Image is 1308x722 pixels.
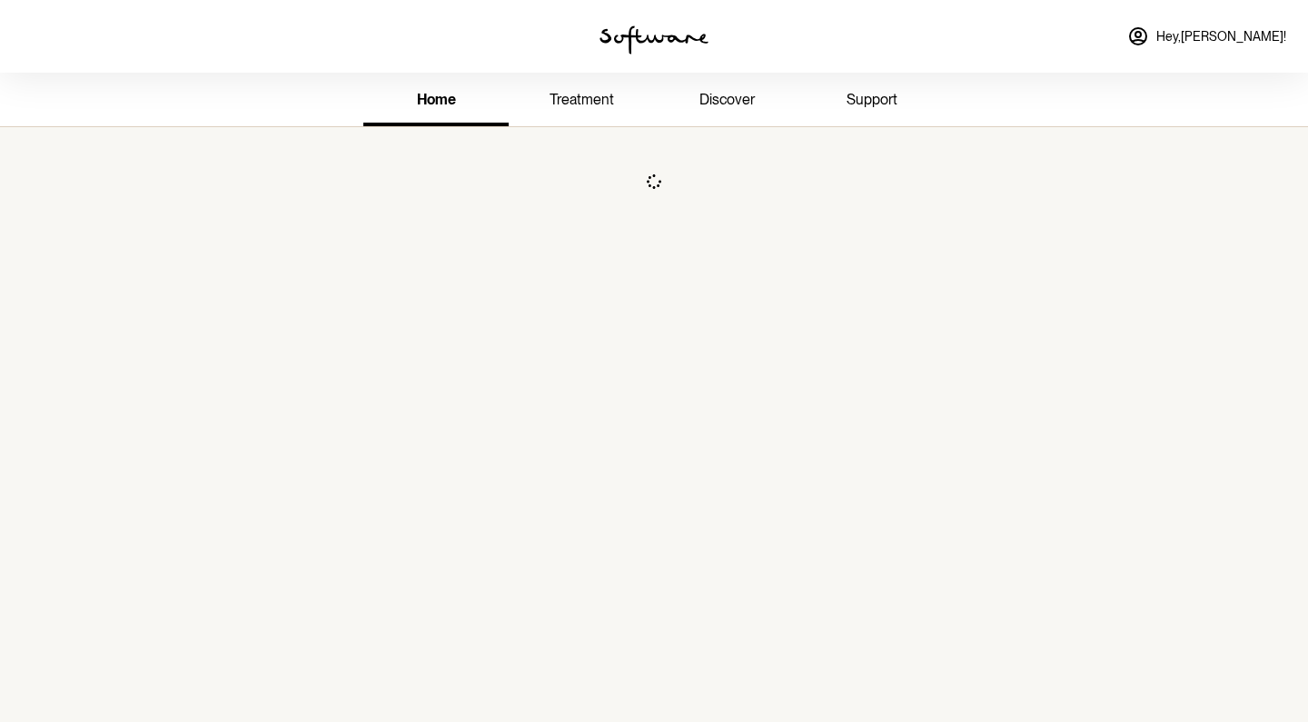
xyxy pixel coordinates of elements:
[550,91,614,108] span: treatment
[799,76,945,126] a: support
[1116,15,1297,58] a: Hey,[PERSON_NAME]!
[509,76,654,126] a: treatment
[1156,29,1286,45] span: Hey, [PERSON_NAME] !
[654,76,799,126] a: discover
[699,91,755,108] span: discover
[847,91,897,108] span: support
[599,25,708,54] img: software logo
[363,76,509,126] a: home
[417,91,456,108] span: home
